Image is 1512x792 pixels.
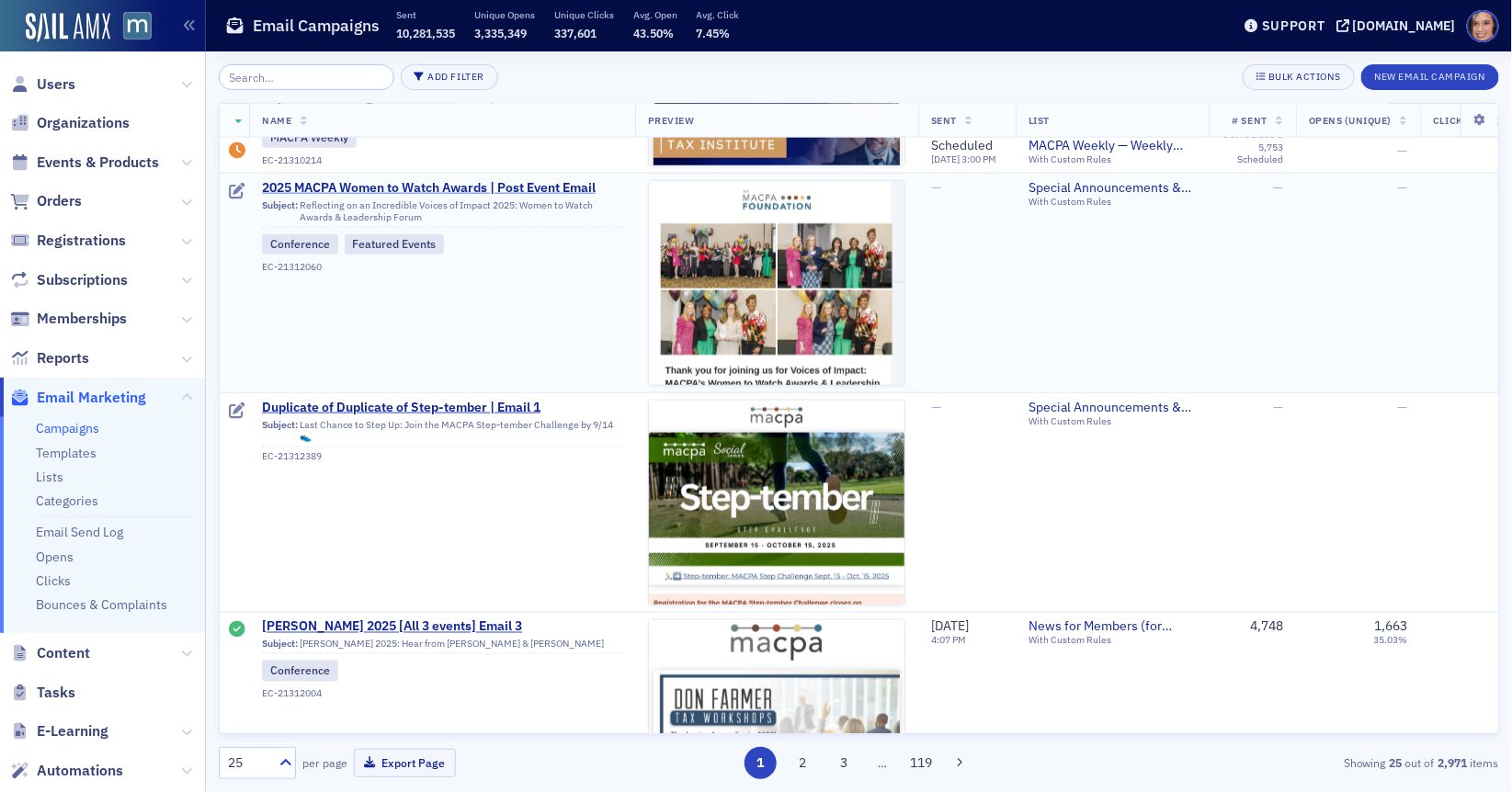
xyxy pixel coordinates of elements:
span: — [1397,179,1407,196]
a: Organizations [10,113,130,133]
div: 4,748 [1222,619,1283,636]
div: [DOMAIN_NAME] [1353,17,1456,34]
div: EC-21312389 [262,450,622,462]
div: Draft [230,402,246,421]
a: Registrations [10,231,126,251]
div: Support [1262,17,1325,34]
a: Automations [10,761,123,781]
a: Clicks [36,572,71,589]
span: Preview [648,114,695,127]
span: — [931,179,941,196]
a: Content [10,643,90,663]
span: List [1029,114,1050,127]
a: Campaigns [36,420,99,436]
span: E-Learning [37,721,108,741]
button: Add Filter [401,64,498,90]
span: Subscriptions [37,270,128,290]
a: Email Send Log [36,524,123,540]
time: 4:07 PM [931,634,966,647]
label: per page [302,754,347,771]
button: Export Page [354,749,456,777]
div: Conference [262,234,338,255]
a: Opens [36,549,74,565]
span: Special Announcements & Special Event Invitations [1029,180,1196,197]
button: New Email Campaign [1361,64,1499,90]
a: Reports [10,348,89,368]
span: Subject: [262,639,298,651]
a: Categories [36,492,98,509]
a: View Homepage [110,12,152,43]
span: … [870,754,896,771]
span: 10,281,535 [396,26,455,40]
div: Conference [262,661,338,681]
a: Special Announcements & Special Event Invitations [1029,400,1196,416]
a: Email Marketing [10,388,146,408]
div: 5,753 Scheduled [1222,142,1283,166]
a: Subscriptions [10,270,128,290]
a: Tasks [10,683,75,703]
button: 3 [828,747,860,779]
span: — [1397,141,1407,158]
div: With Custom Rules [1029,415,1196,427]
p: Avg. Click [697,8,740,21]
span: Opens (Unique) [1309,114,1392,127]
span: Orders [37,191,82,211]
span: — [1273,179,1283,196]
div: Featured Events [345,234,445,255]
div: Scheduled [931,138,996,154]
div: Reflecting on an Incredible Voices of Impact 2025: Women to Watch Awards & Leadership Forum [262,199,622,228]
div: 1,663 [1374,619,1407,636]
span: 3,335,349 [474,26,527,40]
span: 7.45% [697,26,731,40]
span: Tasks [37,683,75,703]
a: E-Learning [10,721,108,741]
span: Content [37,643,90,663]
a: Events & Products [10,153,159,173]
div: 35.03% [1373,635,1407,647]
div: With Custom Rules [1029,154,1196,166]
span: [DATE] [931,618,969,635]
a: Lists [36,469,63,485]
div: [PERSON_NAME] 2025: Hear from [PERSON_NAME] & [PERSON_NAME] [262,639,622,655]
span: News for Members (for members only) [1029,619,1196,636]
strong: 25 [1386,754,1405,771]
img: SailAMX [26,13,110,42]
div: With Custom Rules [1029,635,1196,647]
span: 3:00 PM [961,153,996,166]
button: 1 [745,747,777,779]
button: 2 [787,747,819,779]
button: [DOMAIN_NAME] [1336,19,1462,32]
p: Sent [396,8,455,21]
a: [PERSON_NAME] 2025 [All 3 events] Email 3 [262,619,622,636]
span: Automations [37,761,123,781]
a: Users [10,74,75,95]
p: Unique Opens [474,8,535,21]
a: Duplicate of Duplicate of Step-tember | Email 1 [262,400,622,416]
div: Last Chance to Step Up: Join the MACPA Step-tember Challenge by 9/14 👟 [262,419,622,447]
div: Bulk Actions [1268,72,1340,82]
span: Users [37,74,75,95]
span: Events & Products [37,153,159,173]
div: Draft [230,142,246,161]
button: Bulk Actions [1243,64,1354,90]
span: Profile [1467,10,1499,42]
div: Draft [230,183,246,201]
div: EC-21310214 [262,154,622,166]
span: Sent [931,114,957,127]
span: Email Marketing [37,388,146,408]
span: 43.50% [633,26,674,40]
span: # Sent [1233,114,1268,127]
a: MACPA Weekly — Weekly Newsletter (for members only) [1029,138,1196,154]
button: 119 [905,747,938,779]
span: Organizations [37,113,130,133]
div: With Custom Rules [1029,196,1196,208]
div: EC-21312004 [262,688,622,700]
div: 25 [228,753,268,773]
a: New Email Campaign [1361,67,1499,84]
span: Subject: [262,419,298,443]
